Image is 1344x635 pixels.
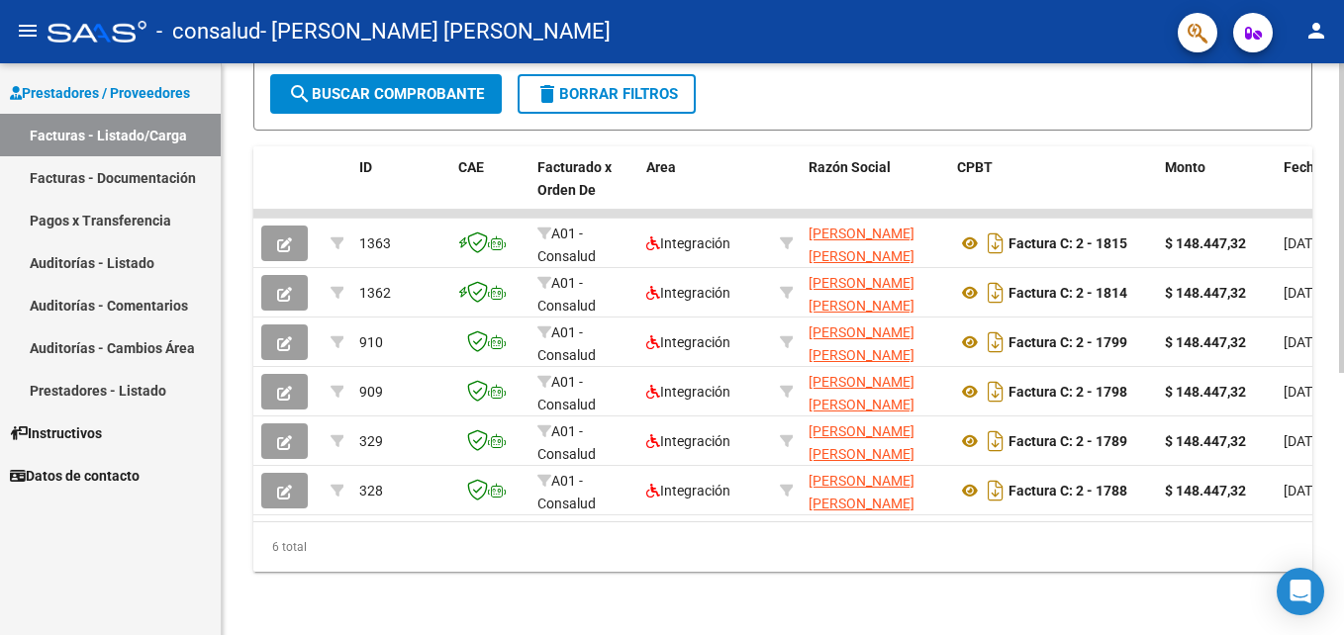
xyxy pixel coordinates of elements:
strong: Factura C: 2 - 1799 [1008,334,1127,350]
button: Borrar Filtros [518,74,696,114]
span: 329 [359,433,383,449]
div: 27279290114 [809,470,941,511]
div: 27279290114 [809,420,941,462]
span: [PERSON_NAME] [PERSON_NAME] [809,423,914,462]
i: Descargar documento [983,475,1008,506]
datatable-header-cell: Razón Social [801,146,949,233]
span: Prestadores / Proveedores [10,82,190,104]
strong: Factura C: 2 - 1789 [1008,433,1127,449]
span: Integración [646,433,730,449]
span: [DATE] [1284,384,1324,400]
i: Descargar documento [983,227,1008,259]
strong: $ 148.447,32 [1165,235,1246,251]
mat-icon: menu [16,19,40,43]
span: A01 - Consalud [537,226,596,264]
span: Integración [646,235,730,251]
span: Integración [646,483,730,499]
span: [PERSON_NAME] [PERSON_NAME] [809,226,914,264]
strong: Factura C: 2 - 1815 [1008,235,1127,251]
datatable-header-cell: Facturado x Orden De [529,146,638,233]
button: Buscar Comprobante [270,74,502,114]
i: Descargar documento [983,425,1008,457]
mat-icon: delete [535,82,559,106]
span: [DATE] [1284,433,1324,449]
i: Descargar documento [983,277,1008,309]
datatable-header-cell: CPBT [949,146,1157,233]
span: Integración [646,384,730,400]
strong: Factura C: 2 - 1788 [1008,483,1127,499]
div: 27279290114 [809,272,941,314]
span: 328 [359,483,383,499]
span: 1363 [359,235,391,251]
span: [DATE] [1284,285,1324,301]
span: A01 - Consalud [537,324,596,363]
span: A01 - Consalud [537,374,596,412]
span: CPBT [957,159,993,175]
span: 1362 [359,285,391,301]
span: 909 [359,384,383,400]
div: 27279290114 [809,371,941,412]
strong: Factura C: 2 - 1798 [1008,384,1127,400]
span: A01 - Consalud [537,275,596,314]
span: [PERSON_NAME] [PERSON_NAME] [809,473,914,511]
span: - [PERSON_NAME] [PERSON_NAME] [260,10,611,53]
span: Facturado x Orden De [537,159,612,198]
span: Area [646,159,676,175]
datatable-header-cell: CAE [450,146,529,233]
div: 27279290114 [809,321,941,363]
span: [PERSON_NAME] [PERSON_NAME] [809,275,914,314]
i: Descargar documento [983,326,1008,358]
span: [DATE] [1284,334,1324,350]
span: Monto [1165,159,1205,175]
div: 27279290114 [809,223,941,264]
span: [PERSON_NAME] [PERSON_NAME] [809,374,914,412]
datatable-header-cell: Monto [1157,146,1276,233]
span: [DATE] [1284,483,1324,499]
datatable-header-cell: ID [351,146,450,233]
span: Borrar Filtros [535,85,678,103]
strong: $ 148.447,32 [1165,384,1246,400]
span: CAE [458,159,484,175]
span: Instructivos [10,422,102,444]
span: [DATE] [1284,235,1324,251]
span: Razón Social [809,159,891,175]
strong: $ 148.447,32 [1165,285,1246,301]
datatable-header-cell: Area [638,146,772,233]
i: Descargar documento [983,376,1008,408]
strong: $ 148.447,32 [1165,483,1246,499]
span: ID [359,159,372,175]
strong: $ 148.447,32 [1165,334,1246,350]
span: Datos de contacto [10,465,140,487]
mat-icon: person [1304,19,1328,43]
span: A01 - Consalud [537,473,596,511]
strong: $ 148.447,32 [1165,433,1246,449]
span: Integración [646,334,730,350]
span: Integración [646,285,730,301]
div: Open Intercom Messenger [1277,568,1324,615]
span: Buscar Comprobante [288,85,484,103]
span: A01 - Consalud [537,423,596,462]
span: - consalud [156,10,260,53]
span: 910 [359,334,383,350]
span: [PERSON_NAME] [PERSON_NAME] [809,324,914,363]
strong: Factura C: 2 - 1814 [1008,285,1127,301]
div: 6 total [253,522,1312,572]
mat-icon: search [288,82,312,106]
